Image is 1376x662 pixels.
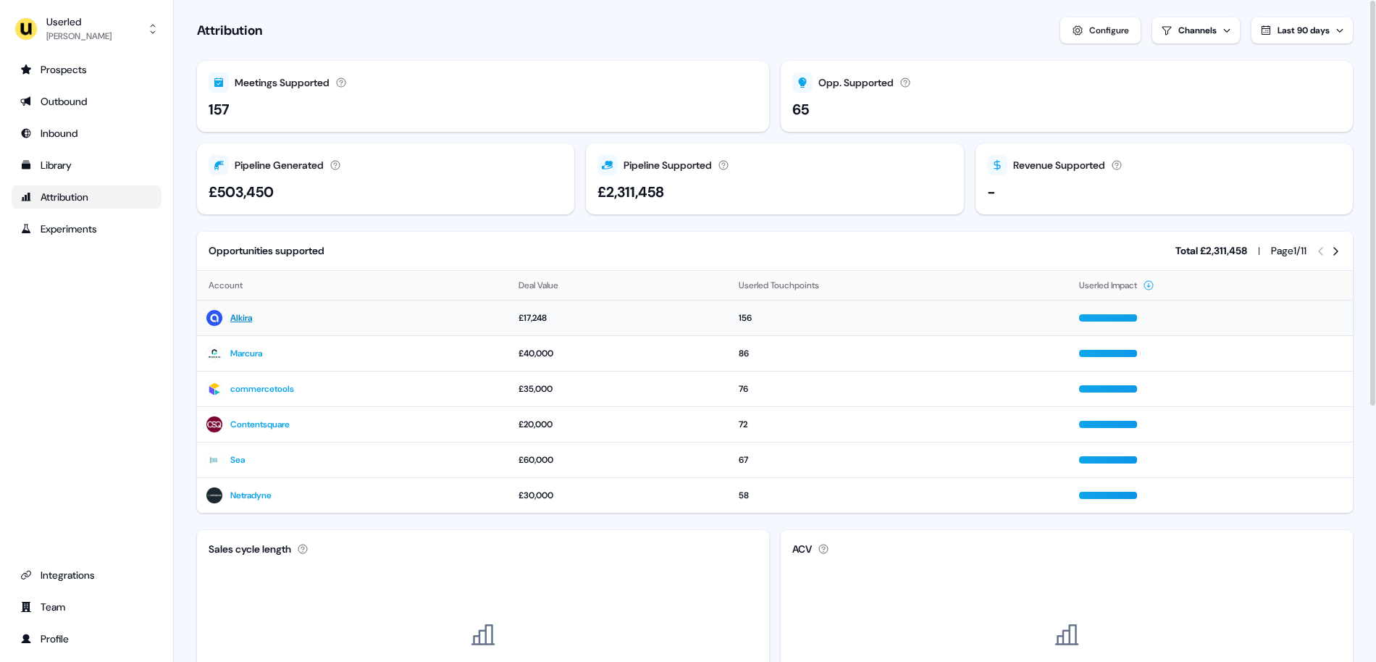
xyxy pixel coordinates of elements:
[12,563,161,587] a: Go to integrations
[1175,243,1247,259] div: Total £2,311,458
[12,12,161,46] button: Userled[PERSON_NAME]
[46,14,112,29] div: Userled
[739,417,1062,432] div: 72
[12,90,161,113] a: Go to outbound experience
[230,453,245,467] a: Sea
[20,632,153,646] div: Profile
[1278,25,1330,36] span: Last 90 days
[197,22,262,39] h1: Attribution
[12,627,161,650] a: Go to profile
[12,58,161,81] a: Go to prospects
[209,272,260,298] button: Account
[209,542,291,557] div: Sales cycle length
[1089,23,1129,38] div: Configure
[20,158,153,172] div: Library
[818,75,894,91] div: Opp. Supported
[519,311,721,325] div: £17,248
[739,272,836,298] button: Userled Touchpoints
[230,417,290,432] a: Contentsquare
[20,222,153,236] div: Experiments
[739,488,1062,503] div: 58
[46,29,112,43] div: [PERSON_NAME]
[1271,243,1306,259] div: Page 1 / 11
[197,143,574,214] button: Pipeline Generated£503,450
[209,243,324,259] div: Opportunities supported
[12,217,161,240] a: Go to experiments
[519,417,721,432] div: £20,000
[519,488,721,503] div: £30,000
[230,382,294,396] a: commercetools
[235,75,330,91] div: Meetings Supported
[739,311,1062,325] div: 156
[519,272,576,298] button: Deal Value
[209,181,274,203] div: £503,450
[20,568,153,582] div: Integrations
[1178,24,1217,37] div: Channels
[12,185,161,209] a: Go to attribution
[597,181,664,203] div: £2,311,458
[235,158,324,173] div: Pipeline Generated
[739,346,1062,361] div: 86
[209,99,230,120] div: 157
[20,94,153,109] div: Outbound
[230,311,252,325] a: Alkira
[12,154,161,177] a: Go to templates
[1152,17,1240,43] button: Channels
[1079,272,1154,298] button: Userled Impact
[20,600,153,614] div: Team
[739,382,1062,396] div: 76
[792,99,809,120] div: 65
[792,542,812,557] div: ACV
[1060,17,1141,43] button: Configure
[519,382,721,396] div: £35,000
[230,488,272,503] a: Netradyne
[20,126,153,141] div: Inbound
[20,190,153,204] div: Attribution
[1251,17,1353,43] button: Last 90 days
[624,158,712,173] div: Pipeline Supported
[197,61,769,132] button: Meetings Supported157
[586,143,963,214] button: Pipeline Supported£2,311,458
[519,346,721,361] div: £40,000
[987,181,996,203] div: -
[12,122,161,145] a: Go to Inbound
[12,595,161,619] a: Go to team
[976,143,1353,214] button: Revenue Supported-
[1013,158,1105,173] div: Revenue Supported
[519,453,721,467] div: £60,000
[739,453,1062,467] div: 67
[230,346,262,361] a: Marcura
[20,62,153,77] div: Prospects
